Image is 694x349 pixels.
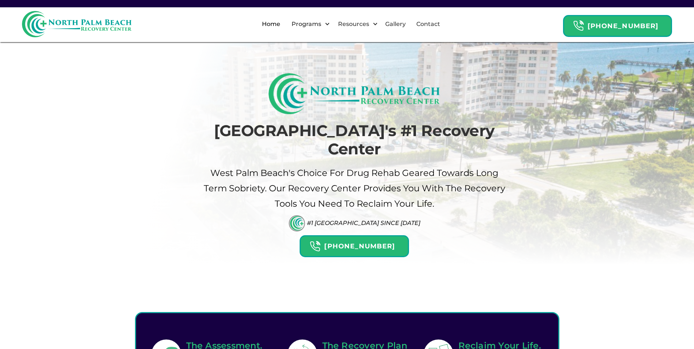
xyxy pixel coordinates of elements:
a: Gallery [381,12,410,36]
div: #1 [GEOGRAPHIC_DATA] Since [DATE] [307,219,420,226]
p: West palm beach's Choice For drug Rehab Geared Towards Long term sobriety. Our Recovery Center pr... [203,165,506,211]
a: Contact [412,12,444,36]
div: Programs [285,12,332,36]
img: North Palm Beach Recovery Logo (Rectangle) [269,73,440,114]
h1: [GEOGRAPHIC_DATA]'s #1 Recovery Center [203,121,506,158]
a: Header Calendar Icons[PHONE_NUMBER] [300,232,409,257]
div: Resources [332,12,380,36]
a: Header Calendar Icons[PHONE_NUMBER] [563,11,672,37]
div: Resources [336,20,371,29]
strong: [PHONE_NUMBER] [588,22,659,30]
strong: [PHONE_NUMBER] [324,242,395,250]
div: Programs [290,20,323,29]
img: Header Calendar Icons [310,241,320,252]
img: Header Calendar Icons [573,20,584,31]
a: Home [258,12,285,36]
